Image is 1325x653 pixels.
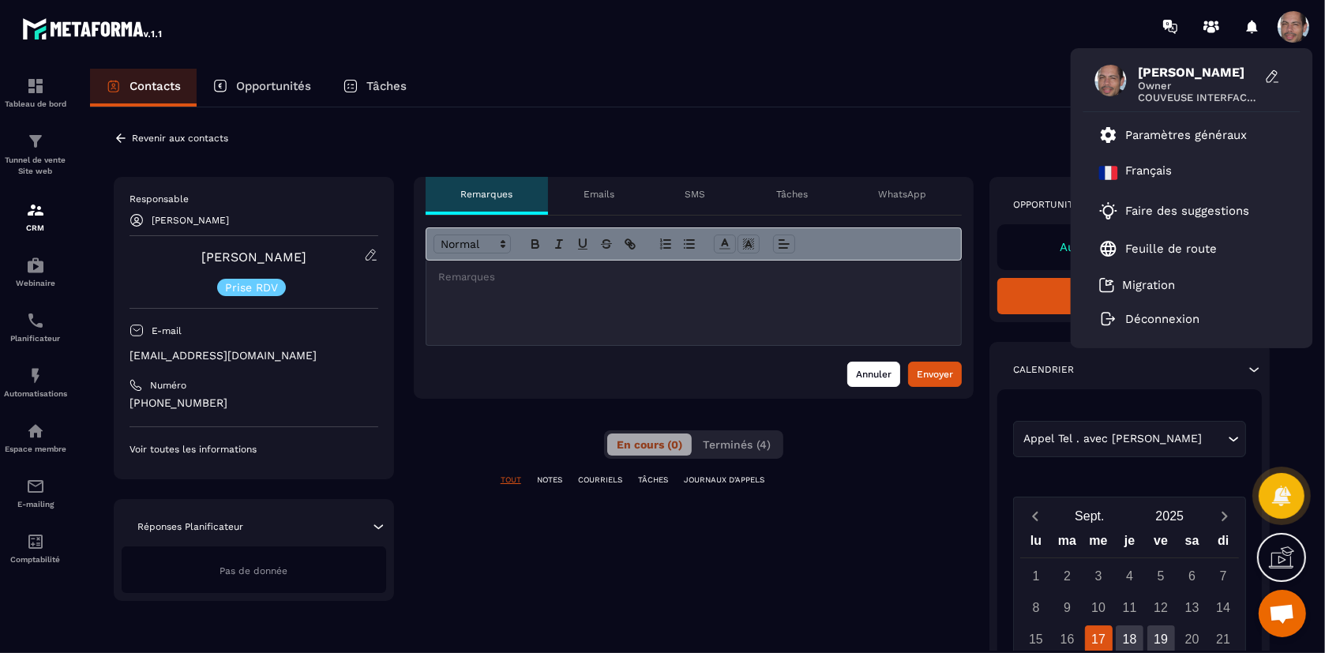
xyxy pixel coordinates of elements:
a: Migration [1099,277,1176,293]
p: Déconnexion [1126,312,1200,326]
button: Annuler [847,362,900,387]
p: Tâches [366,79,407,93]
button: Open months overlay [1049,502,1129,530]
div: 19 [1147,625,1175,653]
p: Emails [584,188,614,201]
button: Envoyer [908,362,962,387]
img: formation [26,77,45,96]
a: schedulerschedulerPlanificateur [4,299,67,355]
p: Planificateur [4,334,67,343]
p: SMS [685,188,706,201]
span: [PERSON_NAME] [1139,65,1257,80]
span: En cours (0) [617,438,682,451]
span: COUVEUSE INTERFACE - MAKING-ARTLIFE [1139,92,1257,103]
a: formationformationTunnel de vente Site web [4,120,67,189]
button: Previous month [1020,505,1049,527]
span: Appel Tel . avec [PERSON_NAME] [1019,430,1205,448]
button: En cours (0) [607,433,692,456]
span: Terminés (4) [703,438,771,451]
p: Contacts [129,79,181,93]
p: Remarques [461,188,513,201]
a: Contacts [90,69,197,107]
div: 8 [1023,594,1050,621]
img: email [26,477,45,496]
p: Opportunités [1013,198,1086,211]
p: Faire des suggestions [1126,204,1250,218]
div: 18 [1116,625,1143,653]
a: automationsautomationsWebinaire [4,244,67,299]
img: formation [26,132,45,151]
div: ve [1145,530,1177,557]
p: NOTES [537,475,562,486]
img: automations [26,256,45,275]
p: [PERSON_NAME] [152,215,229,226]
button: Open years overlay [1130,502,1210,530]
div: 17 [1085,625,1113,653]
p: Numéro [150,379,186,392]
p: COURRIELS [578,475,622,486]
div: 21 [1210,625,1237,653]
p: TOUT [501,475,521,486]
p: Français [1126,163,1173,182]
img: formation [26,201,45,220]
a: formationformationTableau de bord [4,65,67,120]
p: Revenir aux contacts [132,133,228,144]
p: Tunnel de vente Site web [4,155,67,177]
p: [PHONE_NUMBER] [129,396,378,411]
a: Tâches [327,69,422,107]
p: WhatsApp [879,188,927,201]
div: 20 [1178,625,1206,653]
span: Pas de donnée [220,565,287,576]
a: Feuille de route [1099,239,1218,258]
p: E-mail [152,325,182,337]
button: Next month [1210,505,1239,527]
a: automationsautomationsEspace membre [4,410,67,465]
div: Search for option [1013,421,1246,457]
a: emailemailE-mailing [4,465,67,520]
a: [PERSON_NAME] [201,250,306,265]
div: me [1083,530,1114,557]
div: sa [1177,530,1208,557]
p: [EMAIL_ADDRESS][DOMAIN_NAME] [129,348,378,363]
p: Comptabilité [4,555,67,564]
p: TÂCHES [638,475,668,486]
div: 10 [1085,594,1113,621]
p: Tâches [776,188,808,201]
div: 12 [1147,594,1175,621]
img: automations [26,422,45,441]
button: Terminés (4) [693,433,780,456]
div: 5 [1147,562,1175,590]
p: Migration [1123,278,1176,292]
a: Faire des suggestions [1099,201,1265,220]
p: Tableau de bord [4,99,67,108]
div: Ouvrir le chat [1259,590,1306,637]
div: Envoyer [917,366,953,382]
p: Espace membre [4,445,67,453]
input: Search for option [1205,430,1224,448]
a: Opportunités [197,69,327,107]
img: accountant [26,532,45,551]
p: Automatisations [4,389,67,398]
div: 11 [1116,594,1143,621]
p: Opportunités [236,79,311,93]
div: je [1114,530,1146,557]
div: di [1207,530,1239,557]
p: Réponses Planificateur [137,520,243,533]
p: E-mailing [4,500,67,509]
div: 13 [1178,594,1206,621]
p: Feuille de route [1126,242,1218,256]
div: 2 [1053,562,1081,590]
img: automations [26,366,45,385]
a: Paramètres généraux [1099,126,1248,144]
div: 1 [1023,562,1050,590]
p: Calendrier [1013,363,1074,376]
a: automationsautomationsAutomatisations [4,355,67,410]
div: 6 [1178,562,1206,590]
p: JOURNAUX D'APPELS [684,475,764,486]
p: Responsable [129,193,378,205]
div: 4 [1116,562,1143,590]
div: 14 [1210,594,1237,621]
a: formationformationCRM [4,189,67,244]
div: 7 [1210,562,1237,590]
div: 3 [1085,562,1113,590]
